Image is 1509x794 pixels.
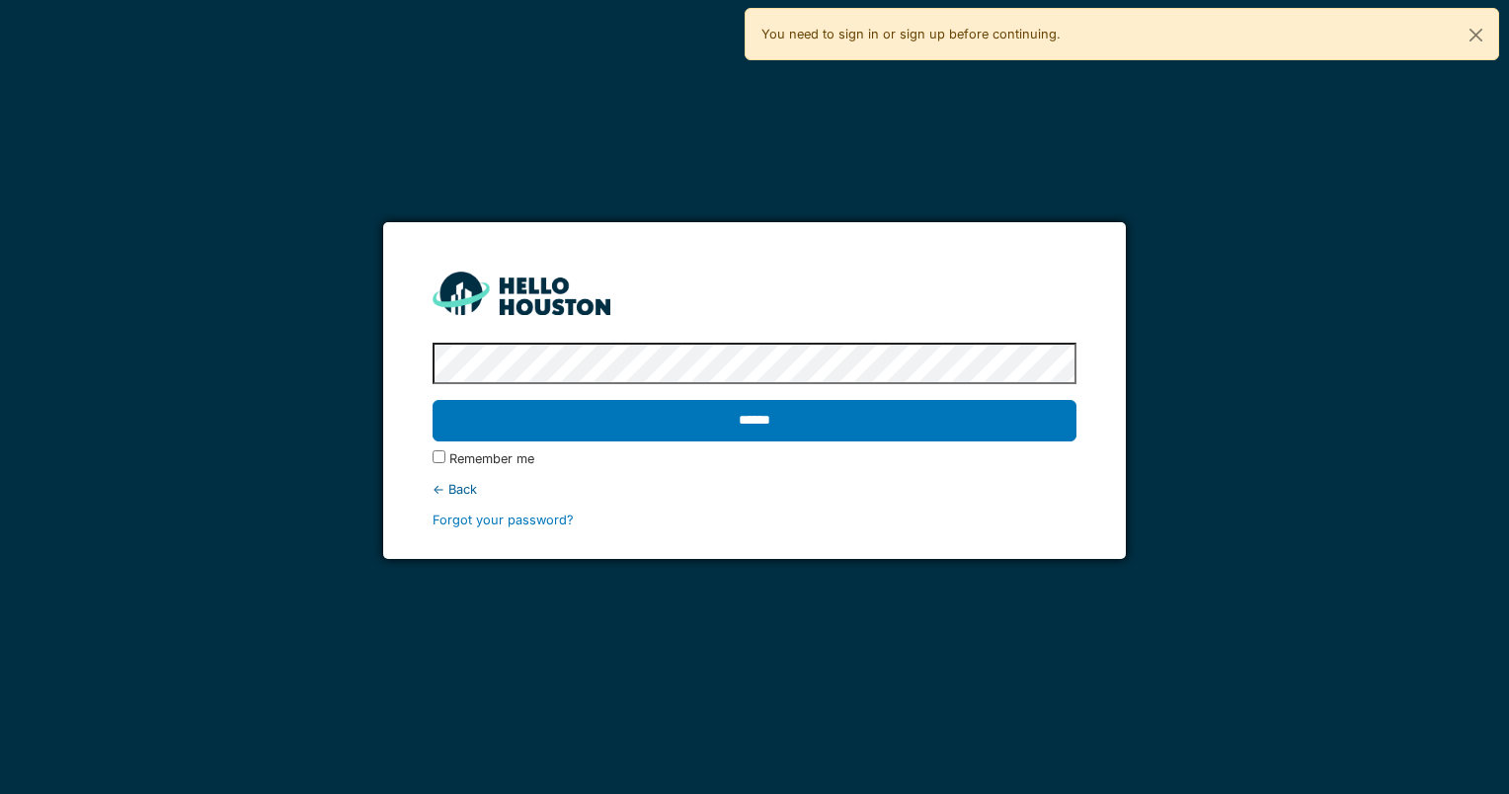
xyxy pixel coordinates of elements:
a: Forgot your password? [433,513,574,527]
img: HH_line-BYnF2_Hg.png [433,272,610,314]
label: Remember me [449,449,534,468]
div: You need to sign in or sign up before continuing. [745,8,1499,60]
div: ← Back [433,480,1075,499]
button: Close [1454,9,1498,61]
